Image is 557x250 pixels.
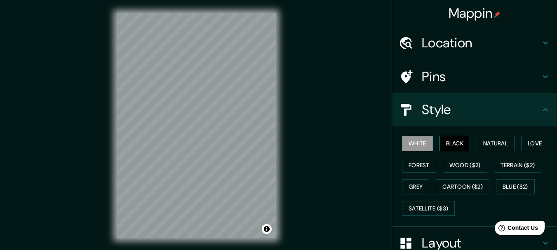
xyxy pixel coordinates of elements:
img: pin-icon.png [494,11,501,18]
h4: Location [422,35,541,51]
h4: Style [422,101,541,118]
button: Natural [477,136,515,151]
button: Grey [402,179,429,194]
div: Pins [392,60,557,93]
button: Blue ($2) [496,179,535,194]
button: Love [521,136,548,151]
canvas: Map [117,13,276,238]
button: Cartoon ($2) [436,179,489,194]
button: Terrain ($2) [494,158,542,173]
button: Forest [402,158,436,173]
div: Location [392,26,557,59]
h4: Pins [422,68,541,85]
button: Black [439,136,470,151]
h4: Mappin [449,5,501,21]
button: Toggle attribution [262,224,272,234]
div: Style [392,93,557,126]
button: Wood ($2) [443,158,487,173]
button: White [402,136,433,151]
iframe: Help widget launcher [484,218,548,241]
button: Satellite ($3) [402,201,455,216]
